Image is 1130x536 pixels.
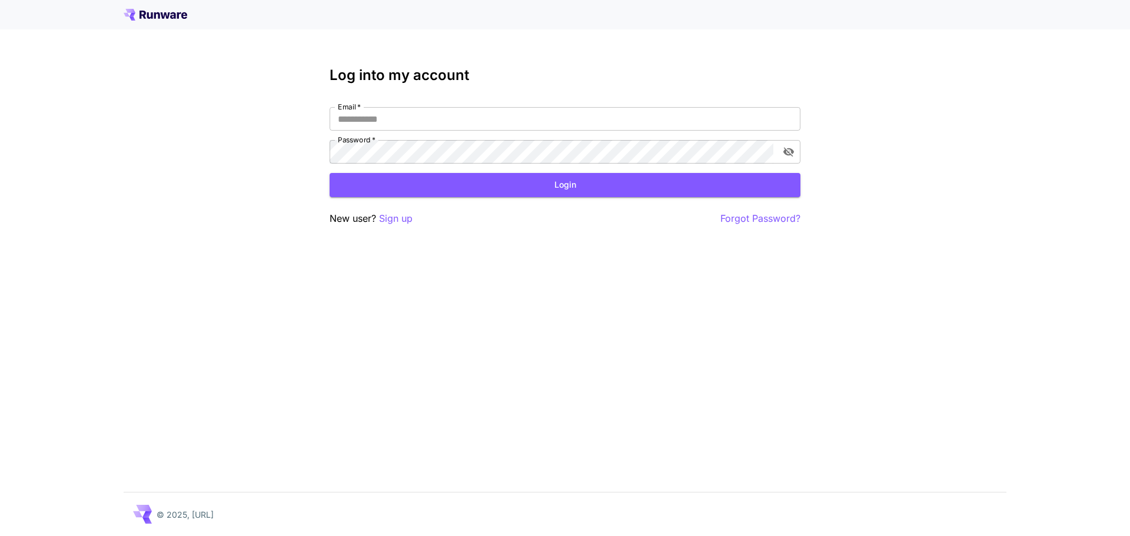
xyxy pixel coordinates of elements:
[330,67,800,84] h3: Log into my account
[778,141,799,162] button: toggle password visibility
[379,211,413,226] button: Sign up
[330,173,800,197] button: Login
[338,102,361,112] label: Email
[330,211,413,226] p: New user?
[720,211,800,226] button: Forgot Password?
[157,508,214,521] p: © 2025, [URL]
[338,135,375,145] label: Password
